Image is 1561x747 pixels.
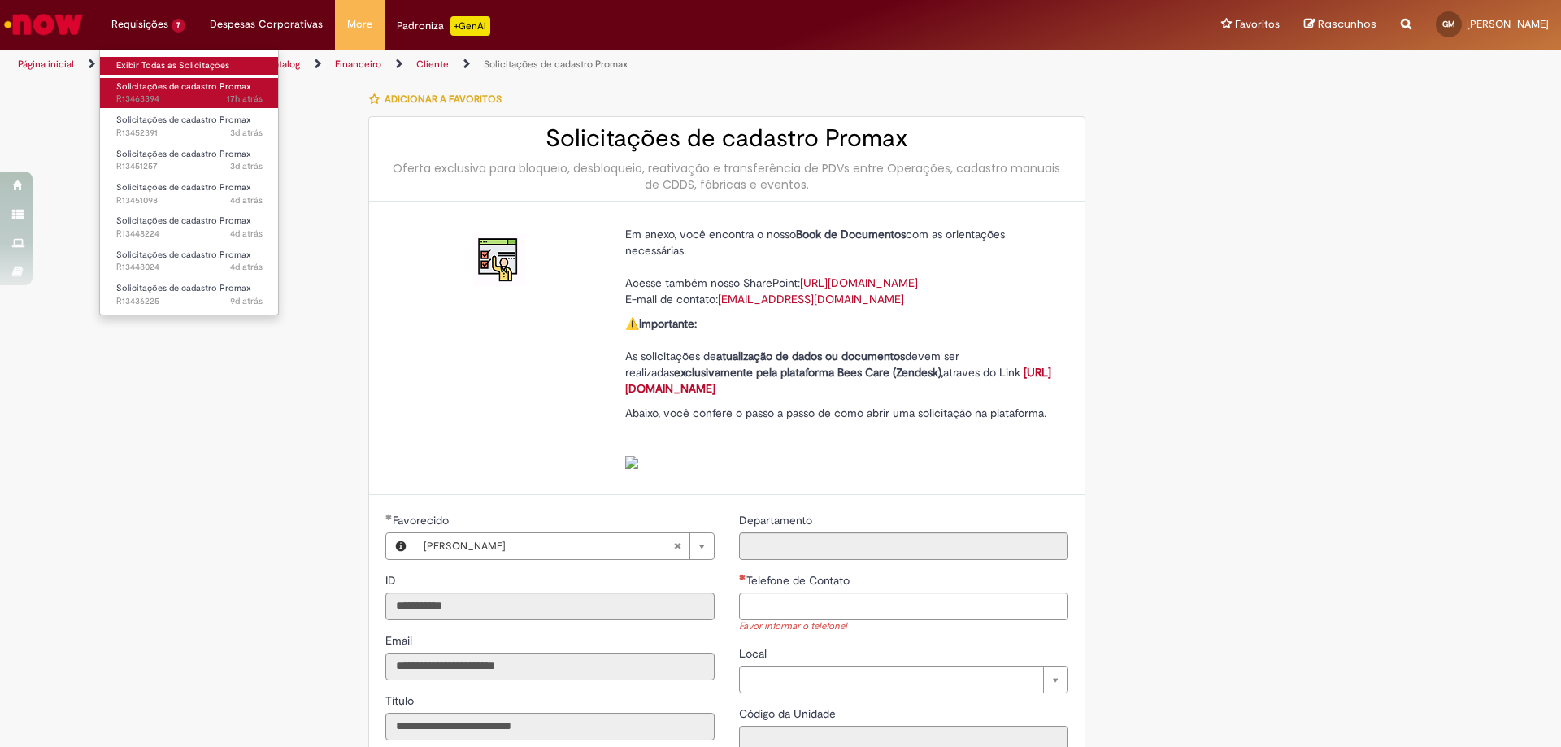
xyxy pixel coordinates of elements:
[230,194,263,206] span: 4d atrás
[473,234,525,286] img: Solicitações de cadastro Promax
[625,405,1056,470] p: Abaixo, você confere o passo a passo de como abrir uma solicitação na plataforma.
[230,295,263,307] time: 21/08/2025 13:15:48
[625,226,1056,307] p: Em anexo, você encontra o nosso com as orientações necessárias. Acesse também nosso SharePoint: E...
[800,276,918,290] a: [URL][DOMAIN_NAME]
[625,456,638,469] img: sys_attachment.do
[116,93,263,106] span: R13463394
[674,365,943,380] strong: exclusivamente pela plataforma Bees Care (Zendesk),
[739,512,815,528] label: Somente leitura - Departamento
[100,280,279,310] a: Aberto R13436225 : Solicitações de cadastro Promax
[227,93,263,105] span: 17h atrás
[746,573,853,588] span: Telefone de Contato
[739,620,1068,634] div: Favor informar o telefone!
[116,181,251,193] span: Solicitações de cadastro Promax
[230,228,263,240] span: 4d atrás
[385,572,399,588] label: Somente leitura - ID
[100,145,279,176] a: Aberto R13451257 : Solicitações de cadastro Promax
[100,246,279,276] a: Aberto R13448024 : Solicitações de cadastro Promax
[385,653,715,680] input: Email
[385,693,417,708] span: Somente leitura - Título
[739,513,815,528] span: Somente leitura - Departamento
[116,295,263,308] span: R13436225
[100,179,279,209] a: Aberto R13451098 : Solicitações de cadastro Promax
[739,593,1068,620] input: Telefone de Contato
[230,261,263,273] span: 4d atrás
[1442,19,1455,29] span: GM
[716,349,905,363] strong: atualização de dados ou documentos
[210,16,323,33] span: Despesas Corporativas
[385,573,399,588] span: Somente leitura - ID
[385,125,1068,152] h2: Solicitações de cadastro Promax
[625,315,1056,397] p: ⚠️ As solicitações de devem ser realizadas atraves do Link
[739,574,746,580] span: Necessários
[100,57,279,75] a: Exibir Todas as Solicitações
[397,16,490,36] div: Padroniza
[1467,17,1549,31] span: [PERSON_NAME]
[116,160,263,173] span: R13451257
[368,82,511,116] button: Adicionar a Favoritos
[230,160,263,172] span: 3d atrás
[385,633,415,648] span: Somente leitura - Email
[1235,16,1280,33] span: Favoritos
[484,58,628,71] a: Solicitações de cadastro Promax
[1318,16,1376,32] span: Rascunhos
[116,127,263,140] span: R13452391
[385,514,393,520] span: Obrigatório Preenchido
[116,261,263,274] span: R13448024
[796,227,906,241] strong: Book de Documentos
[739,706,839,722] label: Somente leitura - Código da Unidade
[99,49,279,315] ul: Requisições
[335,58,381,71] a: Financeiro
[230,160,263,172] time: 27/08/2025 10:00:04
[100,78,279,108] a: Aberto R13463394 : Solicitações de cadastro Promax
[230,261,263,273] time: 26/08/2025 11:58:41
[385,593,715,620] input: ID
[625,365,1051,396] a: [URL][DOMAIN_NAME]
[2,8,85,41] img: ServiceNow
[172,19,185,33] span: 7
[739,666,1068,693] a: Limpar campo Local
[116,194,263,207] span: R13451098
[639,316,697,331] strong: Importante:
[739,706,839,721] span: Somente leitura - Código da Unidade
[665,533,689,559] abbr: Limpar campo Favorecido
[100,111,279,141] a: Aberto R13452391 : Solicitações de cadastro Promax
[116,80,251,93] span: Solicitações de cadastro Promax
[230,127,263,139] time: 27/08/2025 13:19:05
[739,646,770,661] span: Local
[116,249,251,261] span: Solicitações de cadastro Promax
[116,215,251,227] span: Solicitações de cadastro Promax
[230,295,263,307] span: 9d atrás
[718,292,904,306] a: [EMAIL_ADDRESS][DOMAIN_NAME]
[739,532,1068,560] input: Departamento
[100,212,279,242] a: Aberto R13448224 : Solicitações de cadastro Promax
[416,58,449,71] a: Cliente
[116,114,251,126] span: Solicitações de cadastro Promax
[12,50,1028,80] ul: Trilhas de página
[385,632,415,649] label: Somente leitura - Email
[347,16,372,33] span: More
[385,160,1068,193] div: Oferta exclusiva para bloqueio, desbloqueio, reativação e transferência de PDVs entre Operações, ...
[227,93,263,105] time: 29/08/2025 16:20:27
[230,194,263,206] time: 27/08/2025 09:37:41
[393,513,452,528] span: Necessários - Favorecido
[415,533,714,559] a: [PERSON_NAME]Limpar campo Favorecido
[230,127,263,139] span: 3d atrás
[230,228,263,240] time: 26/08/2025 12:59:57
[385,713,715,740] input: Título
[111,16,168,33] span: Requisições
[116,228,263,241] span: R13448224
[385,93,502,106] span: Adicionar a Favoritos
[386,533,415,559] button: Favorecido, Visualizar este registro Gabrieli Martins
[116,282,251,294] span: Solicitações de cadastro Promax
[450,16,490,36] p: +GenAi
[18,58,74,71] a: Página inicial
[424,533,673,559] span: [PERSON_NAME]
[1304,17,1376,33] a: Rascunhos
[116,148,251,160] span: Solicitações de cadastro Promax
[385,693,417,709] label: Somente leitura - Título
